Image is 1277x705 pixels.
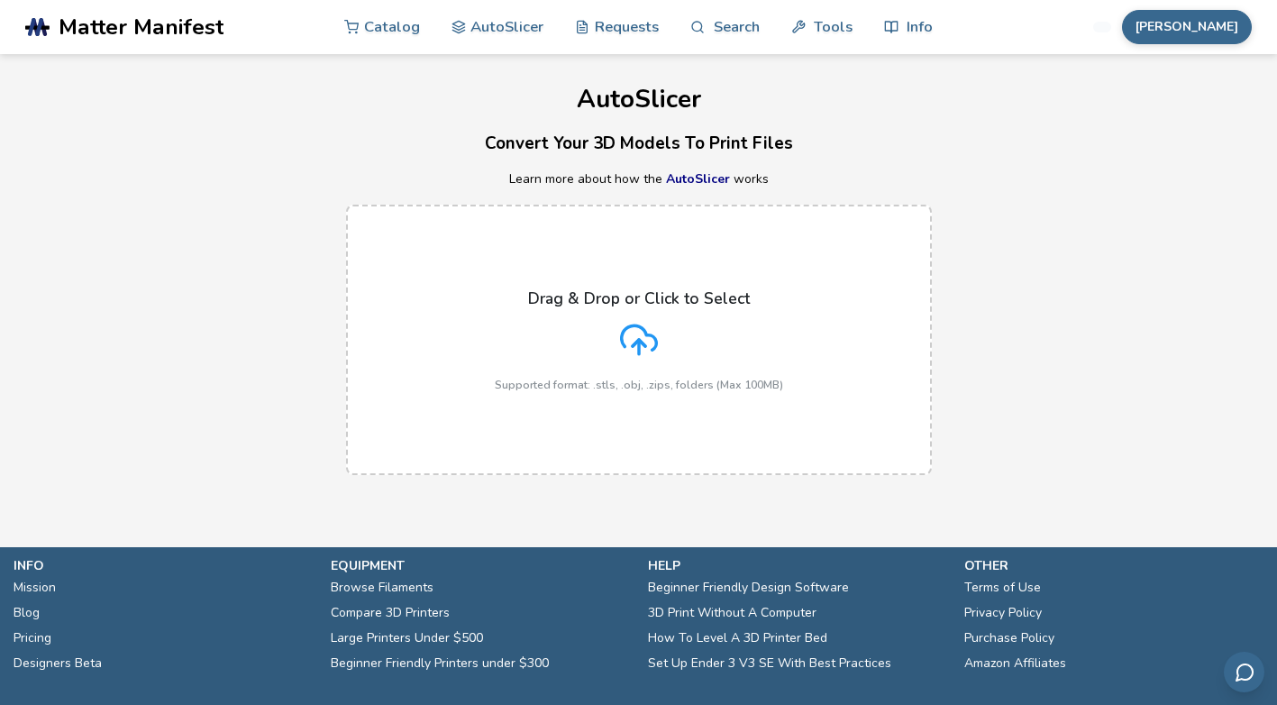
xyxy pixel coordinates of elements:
p: other [964,556,1263,575]
a: Designers Beta [14,651,102,676]
p: help [648,556,947,575]
p: info [14,556,313,575]
a: 3D Print Without A Computer [648,600,816,626]
span: Matter Manifest [59,14,223,40]
a: Beginner Friendly Printers under $300 [331,651,549,676]
a: Compare 3D Printers [331,600,450,626]
a: Beginner Friendly Design Software [648,575,849,600]
a: Browse Filaments [331,575,433,600]
a: Amazon Affiliates [964,651,1066,676]
p: Supported format: .stls, .obj, .zips, folders (Max 100MB) [495,379,783,391]
a: Purchase Policy [964,626,1054,651]
a: Large Printers Under $500 [331,626,483,651]
p: equipment [331,556,630,575]
a: Mission [14,575,56,600]
a: Set Up Ender 3 V3 SE With Best Practices [648,651,891,676]
p: Drag & Drop or Click to Select [528,289,750,307]
a: Privacy Policy [964,600,1042,626]
button: [PERSON_NAME] [1122,10,1252,44]
a: AutoSlicer [666,170,730,188]
a: Terms of Use [964,575,1041,600]
button: Send feedback via email [1224,652,1264,692]
a: How To Level A 3D Printer Bed [648,626,827,651]
a: Blog [14,600,40,626]
a: Pricing [14,626,51,651]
